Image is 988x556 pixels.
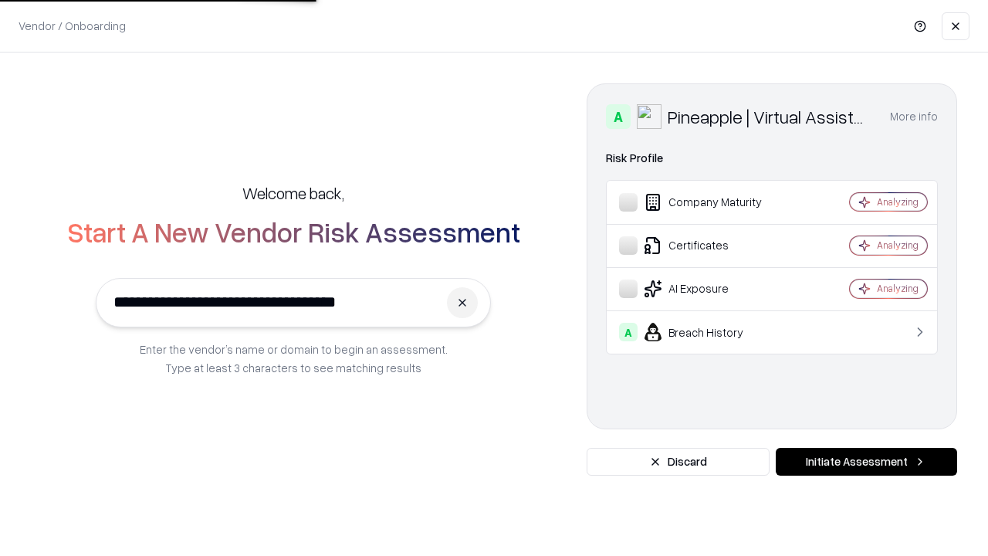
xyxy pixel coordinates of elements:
[67,216,520,247] h2: Start A New Vendor Risk Assessment
[619,236,804,255] div: Certificates
[587,448,770,476] button: Discard
[668,104,871,129] div: Pineapple | Virtual Assistant Agency
[619,323,638,341] div: A
[776,448,957,476] button: Initiate Assessment
[619,323,804,341] div: Breach History
[19,18,126,34] p: Vendor / Onboarding
[877,195,919,208] div: Analyzing
[619,193,804,212] div: Company Maturity
[877,282,919,295] div: Analyzing
[140,340,448,377] p: Enter the vendor’s name or domain to begin an assessment. Type at least 3 characters to see match...
[890,103,938,131] button: More info
[606,104,631,129] div: A
[242,182,344,204] h5: Welcome back,
[877,239,919,252] div: Analyzing
[637,104,661,129] img: Pineapple | Virtual Assistant Agency
[606,149,938,168] div: Risk Profile
[619,280,804,298] div: AI Exposure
